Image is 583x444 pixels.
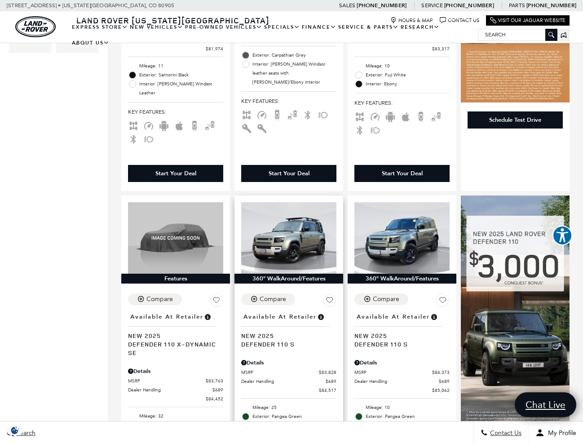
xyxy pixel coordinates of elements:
[128,367,223,375] div: Pricing Details - Defender 110 X-Dynamic SE
[301,19,337,35] a: Finance
[128,135,139,142] span: Bluetooth
[354,98,450,108] span: Key Features :
[128,331,216,340] span: New 2025
[128,340,216,357] span: Defender 110 X-Dynamic SE
[385,113,396,119] span: Android Auto
[478,29,557,40] input: Search
[256,111,267,117] span: Adaptive Cruise Control
[189,122,200,128] span: Backup Camera
[317,312,325,322] span: Vehicle is in stock and ready for immediate delivery. Due to demand, availability is subject to c...
[287,111,298,117] span: Blind Spot Monitor
[203,312,212,322] span: Vehicle is in stock and ready for immediate delivery. Due to demand, availability is subject to c...
[128,377,206,384] span: MSRP
[521,399,570,411] span: Chat Live
[382,169,423,178] div: Start Your Deal
[354,331,443,340] span: New 2025
[319,387,336,394] span: $84,517
[354,359,450,367] div: Pricing Details - Defender 110 S
[302,111,313,117] span: Bluetooth
[415,113,426,119] span: Backup Camera
[128,165,223,182] div: Start Your Deal
[552,226,572,247] aside: Accessibility Help Desk
[71,19,129,35] a: EXPRESS STORE
[354,378,439,385] span: Dealer Handling
[206,395,223,402] span: $84,452
[15,16,56,37] a: land-rover
[128,377,223,384] a: MSRP $83,763
[206,377,223,384] span: $83,763
[4,426,25,435] img: Opt-Out Icon
[128,122,139,128] span: AWD
[128,107,223,117] span: Key Features :
[260,295,286,303] div: Compare
[526,2,576,9] a: [PHONE_NUMBER]
[326,378,336,385] span: $689
[509,2,525,9] span: Parts
[71,15,275,26] a: Land Rover [US_STATE][GEOGRAPHIC_DATA]
[241,293,295,305] button: Compare Vehicle
[252,412,336,421] span: Exterior: Pangea Green
[241,111,252,117] span: AWD
[366,80,450,89] span: Interior: Ebony
[488,429,521,437] span: Contact Us
[128,386,212,393] span: Dealer Handling
[354,126,365,133] span: Bluetooth
[430,312,438,322] span: Vehicle is in stock and ready for immediate delivery. Due to demand, availability is subject to c...
[143,122,154,128] span: Adaptive Cruise Control
[7,2,174,9] a: [STREET_ADDRESS] • [US_STATE][GEOGRAPHIC_DATA], CO 80905
[354,378,450,385] a: Dealer Handling $689
[241,378,326,385] span: Dealer Handling
[366,71,450,80] span: Exterior: Fuji White
[139,80,223,98] span: Interior: [PERSON_NAME] Windsor Leather
[241,340,330,348] span: Defender 110 S
[252,60,336,87] span: Interior: [PERSON_NAME] Windsor leather seats with [PERSON_NAME]/Ebony interior
[212,386,223,393] span: $689
[354,113,365,119] span: AWD
[432,369,450,376] span: $84,373
[143,135,154,142] span: Fog Lights
[354,165,450,182] div: Start Your Deal
[256,124,267,131] span: Keyless Entry
[354,403,450,412] li: Mileage: 10
[155,169,196,178] div: Start Your Deal
[15,16,56,37] img: Land Rover
[319,369,336,376] span: $83,828
[71,35,110,51] a: About Us
[128,62,223,71] li: Mileage: 11
[339,2,355,9] span: Sales
[357,2,406,9] a: [PHONE_NUMBER]
[354,340,443,348] span: Defender 110 S
[440,17,479,24] a: Contact Us
[129,19,184,35] a: New Vehicles
[400,113,411,119] span: Apple Car-Play
[390,17,433,24] a: Hours & Map
[400,19,441,35] a: Research
[348,274,456,284] div: 360° WalkAround/Features
[373,295,399,303] div: Compare
[241,387,336,394] a: $84,517
[174,122,185,128] span: Apple Car-Play
[272,111,283,117] span: Backup Camera
[421,2,442,9] span: Service
[71,19,478,51] nav: Main Navigation
[241,96,336,106] span: Key Features :
[357,312,430,322] span: Available at Retailer
[241,331,330,340] span: New 2025
[241,359,336,367] div: Pricing Details - Defender 110 S
[515,392,576,417] a: Chat Live
[337,19,400,35] a: Service & Parts
[241,202,336,274] img: 2025 LAND ROVER Defender 110 S
[354,369,450,376] a: MSRP $84,373
[139,71,223,80] span: Exterior: Santorini Black
[128,311,223,357] a: Available at RetailerNew 2025Defender 110 X-Dynamic SE
[354,387,450,394] a: $85,062
[354,311,450,348] a: Available at RetailerNew 2025Defender 110 S
[252,51,336,60] span: Exterior: Carpathian Grey
[184,19,263,35] a: Pre-Owned Vehicles
[241,311,336,348] a: Available at RetailerNew 2025Defender 110 S
[146,295,173,303] div: Compare
[4,426,25,435] section: Click to Open Cookie Consent Modal
[366,412,450,421] span: Exterior: Pangea Green
[318,111,328,117] span: Fog Lights
[269,169,309,178] div: Start Your Deal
